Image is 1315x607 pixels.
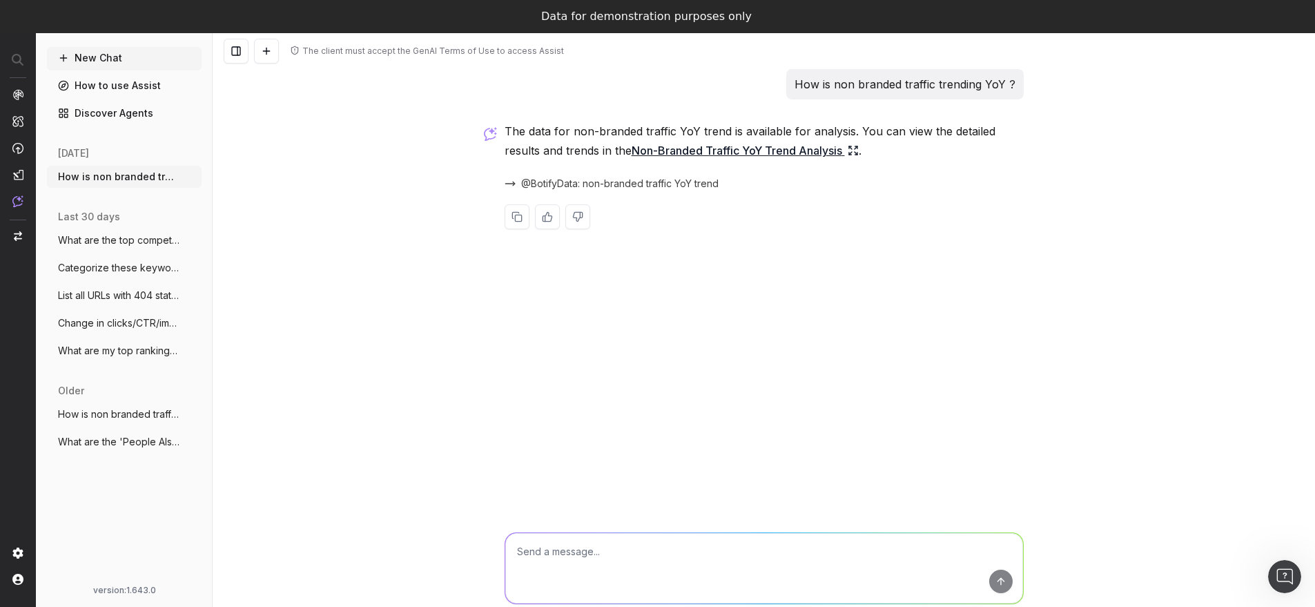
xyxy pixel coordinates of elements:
img: Intelligence [12,115,23,127]
div: version: 1.643.0 [52,585,196,596]
button: What are the 'People Also Ask' questions [47,431,202,453]
button: What are the top competitors ranking for [47,229,202,251]
span: last 30 days [58,210,120,224]
button: What are my top ranking pages? [47,340,202,362]
p: How is non branded traffic trending YoY ? [795,75,1015,94]
p: The data for non-branded traffic YoY trend is available for analysis. You can view the detailed r... [505,122,1024,160]
button: Change in clicks/CTR/impressions over la [47,312,202,334]
div: The client must accept the GenAI Terms of Use to access Assist [302,46,564,57]
img: Assist [12,195,23,207]
iframe: Intercom live chat [1268,560,1301,593]
img: Activation [12,142,23,154]
span: Change in clicks/CTR/impressions over la [58,316,179,330]
button: Categorize these keywords for my content [47,257,202,279]
img: My account [12,574,23,585]
span: List all URLs with 404 status code from [58,289,179,302]
img: Switch project [14,231,22,241]
span: Categorize these keywords for my content [58,261,179,275]
img: Studio [12,169,23,180]
button: @BotifyData: non-branded traffic YoY trend [505,177,735,191]
img: Botify assist logo [484,127,497,141]
img: Analytics [12,89,23,100]
button: How is non branded traffic trending YoY [47,166,202,188]
span: What are the 'People Also Ask' questions [58,435,179,449]
div: Data for demonstration purposes only [541,10,752,23]
a: Discover Agents [47,102,202,124]
span: How is non branded traffic trending YoY [58,170,179,184]
a: How to use Assist [47,75,202,97]
span: older [58,384,84,398]
img: Setting [12,548,23,559]
span: [DATE] [58,146,89,160]
button: New Chat [47,47,202,69]
span: @BotifyData: non-branded traffic YoY trend [521,177,719,191]
span: What are the top competitors ranking for [58,233,179,247]
span: What are my top ranking pages? [58,344,179,358]
span: How is non branded traffic trending YoY [58,407,179,421]
button: List all URLs with 404 status code from [47,285,202,307]
a: Non-Branded Traffic YoY Trend Analysis [632,141,859,160]
button: How is non branded traffic trending YoY [47,403,202,425]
